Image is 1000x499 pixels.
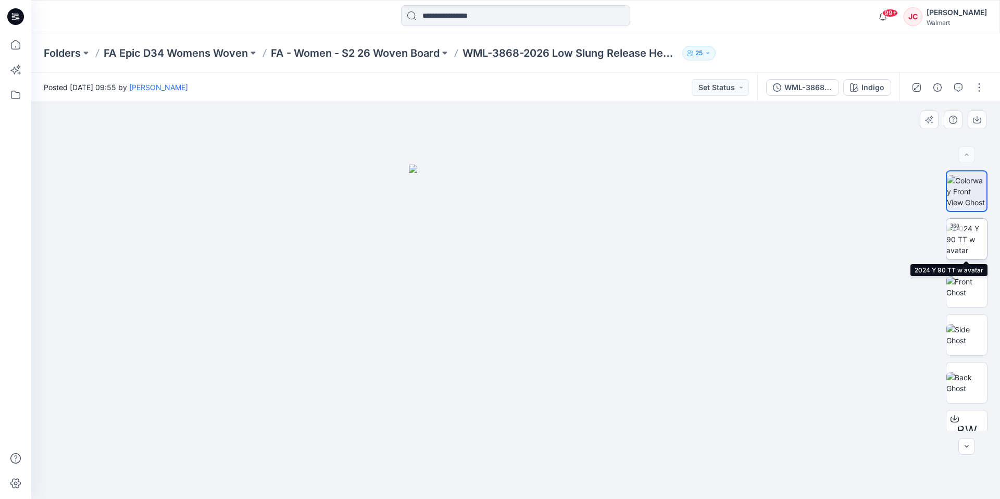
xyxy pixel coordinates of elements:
a: [PERSON_NAME] [129,83,188,92]
button: WML-3868-2026_Rev1_Low Slung Release Hem Bermuda Short_Full Colorway [766,79,839,96]
img: 2024 Y 90 TT w avatar [946,223,987,256]
a: FA - Women - S2 26 Woven Board [271,46,440,60]
img: Front Ghost [946,276,987,298]
a: FA Epic D34 Womens Woven [104,46,248,60]
a: Folders [44,46,81,60]
button: 25 [682,46,716,60]
img: Back Ghost [946,372,987,394]
div: Walmart [927,19,987,27]
span: BW [957,421,977,440]
img: Side Ghost [946,324,987,346]
span: 99+ [882,9,898,17]
div: [PERSON_NAME] [927,6,987,19]
div: JC [904,7,922,26]
img: Colorway Front View Ghost [947,175,986,208]
button: Indigo [843,79,891,96]
span: Posted [DATE] 09:55 by [44,82,188,93]
img: eyJhbGciOiJIUzI1NiIsImtpZCI6IjAiLCJzbHQiOiJzZXMiLCJ0eXAiOiJKV1QifQ.eyJkYXRhIjp7InR5cGUiOiJzdG9yYW... [409,165,622,499]
div: Indigo [861,82,884,93]
button: Details [929,79,946,96]
p: 25 [695,47,703,59]
div: WML-3868-2026_Rev1_Low Slung Release Hem Bermuda Short_Full Colorway [784,82,832,93]
p: WML-3868-2026 Low Slung Release Hem Bermuda Short [463,46,678,60]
